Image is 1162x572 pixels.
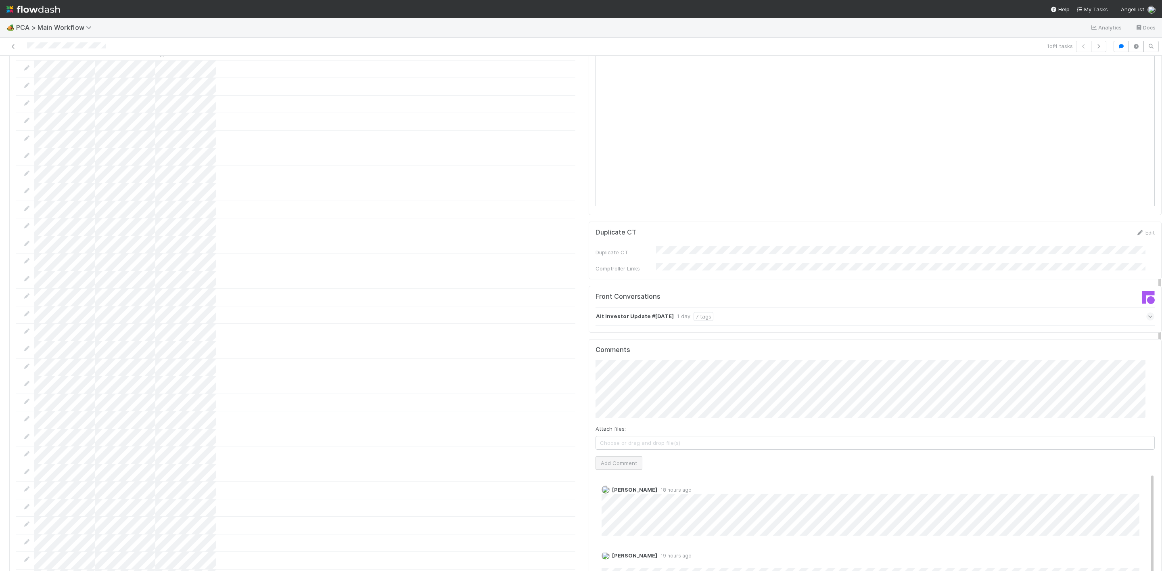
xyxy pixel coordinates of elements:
a: Docs [1135,23,1156,32]
span: 19 hours ago [657,553,692,559]
img: logo-inverted-e16ddd16eac7371096b0.svg [6,2,60,16]
span: AngelList [1121,6,1144,13]
img: front-logo-b4b721b83371efbadf0a.svg [1142,291,1155,304]
h5: Comments [596,346,1155,354]
h5: Front Conversations [596,293,869,301]
a: My Tasks [1076,5,1108,13]
img: avatar_cd4e5e5e-3003-49e5-bc76-fd776f359de9.png [602,486,610,494]
div: Duplicate CT [596,248,656,256]
span: [PERSON_NAME] [612,552,657,559]
a: Edit [1136,229,1155,236]
h5: Duplicate CT [596,228,636,237]
a: Analytics [1090,23,1122,32]
span: My Tasks [1076,6,1108,13]
div: Help [1050,5,1070,13]
span: Choose or drag and drop file(s) [596,436,1154,449]
span: [PERSON_NAME] [612,486,657,493]
strong: Alt Investor Update #[DATE] [596,312,674,321]
div: 1 day [677,312,690,321]
div: 7 tags [694,312,713,321]
button: Add Comment [596,456,642,470]
img: avatar_d7f67417-030a-43ce-a3ce-a315a3ccfd08.png [602,552,610,560]
span: 🏕️ [6,24,15,31]
span: 1 of 4 tasks [1047,42,1073,50]
label: Attach files: [596,425,626,433]
span: 18 hours ago [657,487,692,493]
span: PCA > Main Workflow [16,23,96,31]
img: avatar_d7f67417-030a-43ce-a3ce-a315a3ccfd08.png [1147,6,1156,14]
div: Comptroller Links [596,264,656,272]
